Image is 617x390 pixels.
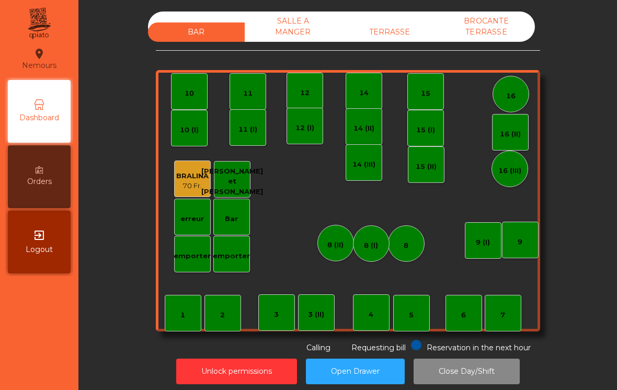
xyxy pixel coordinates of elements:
[274,309,279,320] div: 3
[327,240,344,250] div: 8 (II)
[498,166,521,176] div: 16 (III)
[245,12,341,42] div: SALLE A MANGER
[518,237,522,247] div: 9
[421,88,430,99] div: 15
[27,176,52,187] span: Orders
[176,359,297,384] button: Unlock permissions
[351,343,406,352] span: Requesting bill
[174,251,211,261] div: emporter
[295,123,314,133] div: 12 (I)
[461,310,466,320] div: 6
[33,229,45,242] i: exit_to_app
[238,124,257,135] div: 11 (I)
[243,88,253,99] div: 11
[213,251,250,261] div: emporter
[306,343,330,352] span: Calling
[225,214,238,224] div: Bar
[506,91,516,101] div: 16
[416,162,437,172] div: 15 (II)
[33,48,45,60] i: location_on
[22,46,56,72] div: Nemours
[359,88,369,98] div: 14
[185,88,194,99] div: 10
[180,125,199,135] div: 10 (I)
[306,359,405,384] button: Open Drawer
[404,240,408,251] div: 8
[352,159,375,170] div: 14 (III)
[416,125,435,135] div: 15 (I)
[300,88,310,98] div: 12
[176,181,209,191] div: 70 Fr.
[19,112,59,123] span: Dashboard
[180,310,185,320] div: 1
[180,214,204,224] div: erreur
[438,12,535,42] div: BROCANTE TERRASSE
[414,359,520,384] button: Close Day/Shift
[220,310,225,320] div: 2
[353,123,374,134] div: 14 (II)
[308,309,324,320] div: 3 (II)
[427,343,531,352] span: Reservation in the next hour
[476,237,490,248] div: 9 (I)
[369,309,373,320] div: 4
[201,166,263,197] div: [PERSON_NAME] et [PERSON_NAME]
[26,244,53,255] span: Logout
[341,22,438,42] div: TERRASSE
[148,22,245,42] div: BAR
[364,240,378,251] div: 8 (I)
[409,310,414,320] div: 5
[176,171,209,181] div: BRALINA
[26,5,52,42] img: qpiato
[500,129,521,140] div: 16 (II)
[500,310,505,320] div: 7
